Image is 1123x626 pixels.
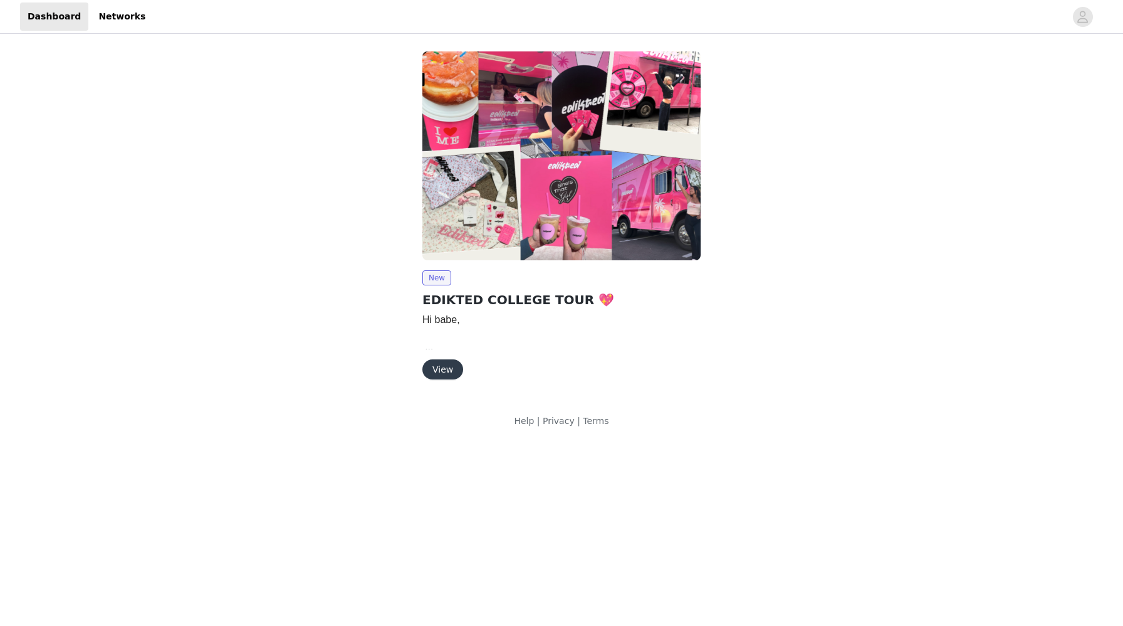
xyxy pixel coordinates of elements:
div: avatar [1077,7,1089,27]
span: New [422,270,451,285]
span: | [577,416,580,426]
a: Dashboard [20,3,88,31]
a: Terms [583,416,609,426]
span: | [537,416,540,426]
h2: EDIKTED COLLEGE TOUR 💖 [422,290,701,309]
a: Help [514,416,534,426]
img: Edikted [422,51,701,260]
button: View [422,359,463,379]
a: Privacy [543,416,575,426]
a: Networks [91,3,153,31]
span: Hi babe, [422,314,460,325]
a: View [422,365,463,374]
